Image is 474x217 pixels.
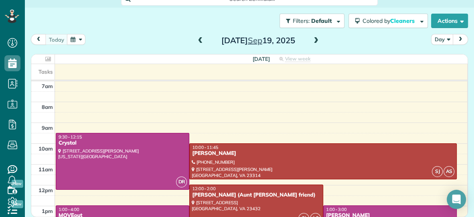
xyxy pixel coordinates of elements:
span: Sep [248,35,262,45]
span: 1pm [42,208,53,214]
div: Open Intercom Messenger [447,190,466,209]
span: Default [311,17,332,24]
span: [DATE] [253,56,270,62]
button: Day [431,34,454,45]
span: 9:30 - 12:15 [59,134,82,140]
span: Tasks [38,68,53,75]
div: Crystal [58,140,187,147]
button: Colored byCleaners [348,14,428,28]
span: 11am [38,166,53,173]
span: AS [444,166,454,177]
span: 7am [42,83,53,89]
span: 12:00 - 2:00 [192,186,215,191]
span: 8am [42,104,53,110]
button: Actions [431,14,468,28]
span: SJ [432,166,443,177]
a: Filters: Default [275,14,344,28]
span: 10am [38,145,53,152]
button: Filters: Default [280,14,344,28]
span: View week [285,56,310,62]
div: [PERSON_NAME] [192,150,454,157]
span: 12pm [38,187,53,193]
div: [PERSON_NAME] (Aunt [PERSON_NAME] friend) [192,192,320,199]
span: 10:00 - 11:45 [192,145,218,150]
span: Cleaners [390,17,416,24]
span: Colored by [363,17,417,24]
span: 1:00 - 4:00 [59,207,79,212]
button: next [453,34,468,45]
h2: [DATE] 19, 2025 [208,36,308,45]
span: Filters: [293,17,310,24]
span: DR [176,177,187,187]
span: 1:00 - 3:00 [326,207,347,212]
button: today [45,34,68,45]
span: 9am [42,125,53,131]
button: prev [31,34,46,45]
